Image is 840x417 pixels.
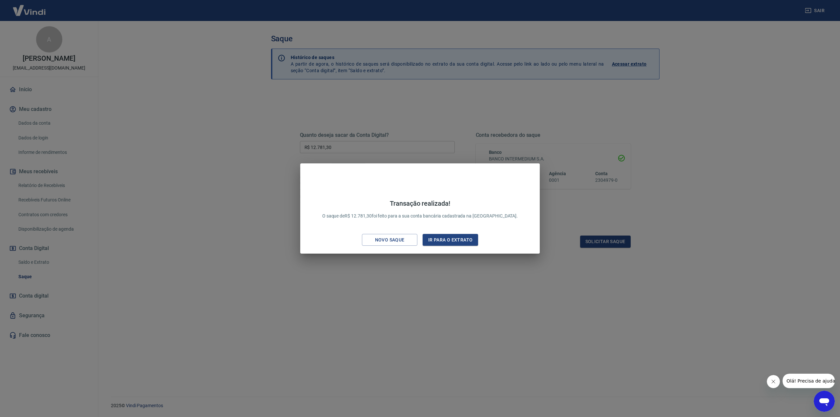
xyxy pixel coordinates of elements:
button: Novo saque [362,234,417,246]
iframe: Message from company [783,374,835,388]
span: Olá! Precisa de ajuda? [4,5,55,10]
iframe: Close message [767,375,780,388]
div: Novo saque [367,236,412,244]
h4: Transação realizada! [322,199,518,207]
p: O saque de R$ 12.781,30 foi feito para a sua conta bancária cadastrada na [GEOGRAPHIC_DATA]. [322,199,518,219]
button: Ir para o extrato [423,234,478,246]
iframe: Button to launch messaging window [814,391,835,412]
